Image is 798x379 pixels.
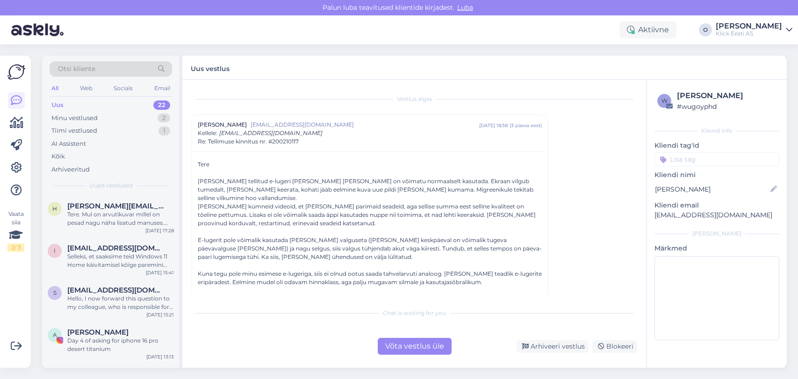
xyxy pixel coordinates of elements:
[7,210,24,252] div: Vaata siia
[198,177,542,202] div: [PERSON_NAME] tellitud e-lugeri [PERSON_NAME] [PERSON_NAME] on võimatu normaalselt kasutada. Ekra...
[654,170,779,180] p: Kliendi nimi
[654,210,779,220] p: [EMAIL_ADDRESS][DOMAIN_NAME]
[67,336,174,353] div: Day 4 of asking for iphone 16 pro desert titanium
[51,152,65,161] div: Kõik
[51,126,97,136] div: Tiimi vestlused
[192,309,637,317] div: Chat is waiting for you
[67,328,129,336] span: Aleksander Albei
[146,353,174,360] div: [DATE] 13:13
[654,200,779,210] p: Kliendi email
[716,22,792,37] a: [PERSON_NAME]Klick Eesti AS
[510,122,542,129] div: ( 3 päeva eest )
[67,294,174,311] div: Hello, I now forward this question to my colleague, who is responsible for this. The reply will b...
[78,82,94,94] div: Web
[198,202,542,228] div: [PERSON_NAME] kümneid videoid, et [PERSON_NAME] parimaid seadeid, aga sellise summa eest selline ...
[661,97,668,104] span: w
[152,82,172,94] div: Email
[67,210,174,227] div: Tere. Mul on arvutikuvar millel on pesad nagu näha lisatud manuses. Soovin ühendada kuvari läpaka...
[67,252,174,269] div: Selleks, et saaksime teid Windows 11 Home käivitamisel kõige paremini aidata, suunan teie päringu...
[654,152,779,166] input: Lisa tag
[654,229,779,238] div: [PERSON_NAME]
[479,122,508,129] div: [DATE] 18:38
[654,141,779,150] p: Kliendi tag'id
[89,181,133,190] span: Uued vestlused
[145,227,174,234] div: [DATE] 17:28
[198,129,217,136] span: Kellele :
[654,127,779,135] div: Kliendi info
[716,30,782,37] div: Klick Eesti AS
[67,244,165,252] span: ikuiva@gmail.com
[146,269,174,276] div: [DATE] 15:41
[198,121,247,129] span: [PERSON_NAME]
[592,340,637,353] div: Blokeeri
[716,22,782,30] div: [PERSON_NAME]
[51,139,86,149] div: AI Assistent
[54,247,56,254] span: i
[198,137,299,146] span: Re: Tellimuse kinnitus nr. #200210117
[51,114,98,123] div: Minu vestlused
[191,61,230,74] label: Uus vestlus
[619,21,676,38] div: Aktiivne
[655,184,769,194] input: Lisa nimi
[654,243,779,253] p: Märkmed
[198,270,542,286] div: Kuna tegu pole minu esimese e-lugeriga, siis ei olnud ootus saada tahvelarvuti analoog. [PERSON_N...
[7,243,24,252] div: 2 / 3
[7,63,25,81] img: Askly Logo
[517,340,589,353] div: Arhiveeri vestlus
[251,121,479,129] span: [EMAIL_ADDRESS][DOMAIN_NAME]
[454,3,476,12] span: Luba
[158,114,170,123] div: 2
[158,126,170,136] div: 1
[58,64,95,74] span: Otsi kliente
[50,82,60,94] div: All
[146,311,174,318] div: [DATE] 15:21
[52,205,57,212] span: h
[677,90,776,101] div: [PERSON_NAME]
[153,100,170,110] div: 22
[677,101,776,112] div: # wugoyphd
[192,95,637,103] div: Vestlus algas
[198,236,542,261] div: E-lugerit pole võimalik kasutada [PERSON_NAME] valguseta ([PERSON_NAME] keskpäeval on võimalik tu...
[378,338,452,355] div: Võta vestlus üle
[67,202,165,210] span: helen.penno@mail.ee
[51,165,90,174] div: Arhiveeritud
[53,331,57,338] span: A
[699,23,712,36] div: O
[219,129,323,136] span: [EMAIL_ADDRESS][DOMAIN_NAME]
[112,82,135,94] div: Socials
[67,286,165,294] span: steniii@bk.ru
[51,100,64,110] div: Uus
[53,289,57,296] span: s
